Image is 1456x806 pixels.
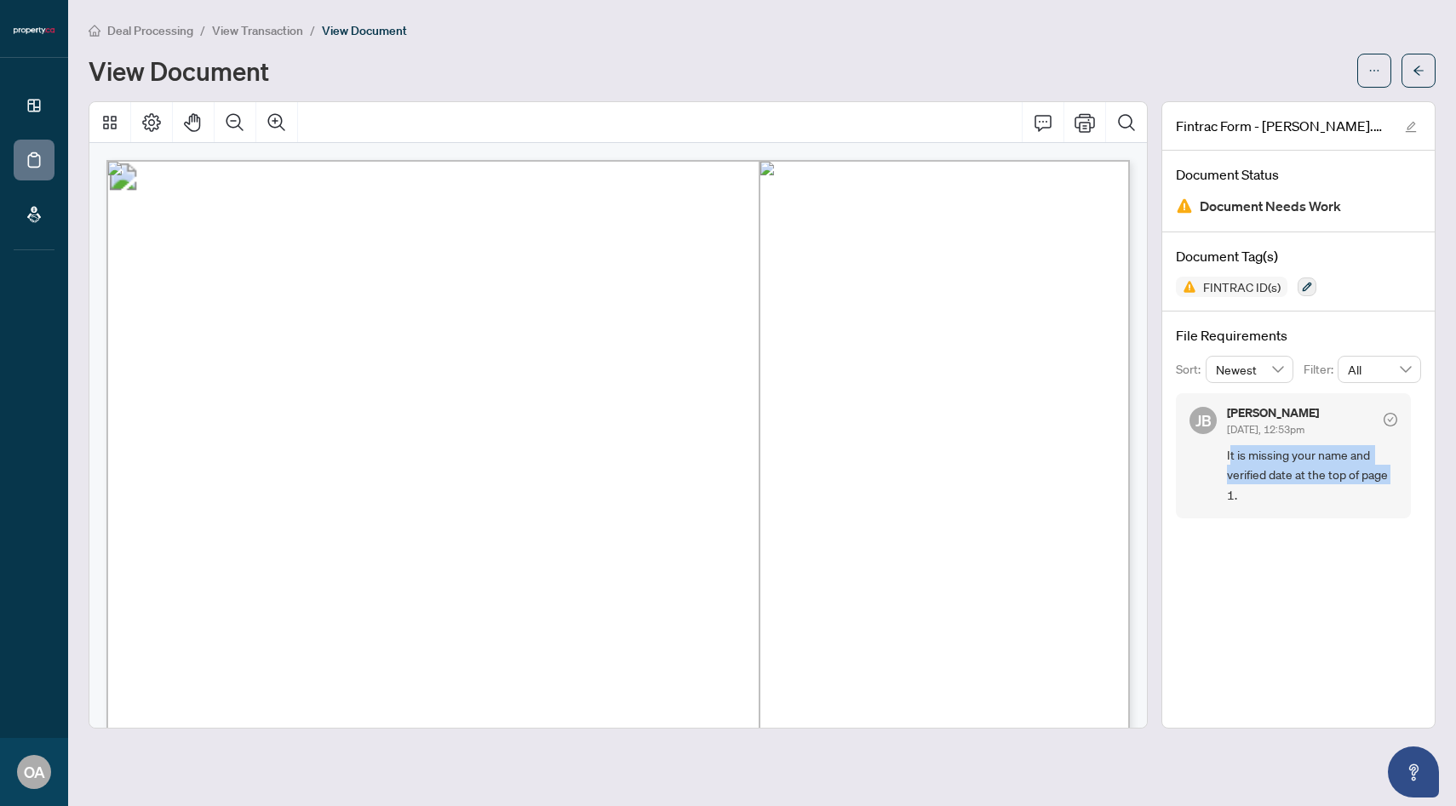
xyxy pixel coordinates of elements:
[1388,746,1439,797] button: Open asap
[24,760,45,784] span: OA
[1176,197,1193,214] img: Document Status
[200,20,205,40] li: /
[1176,360,1206,379] p: Sort:
[212,23,303,38] span: View Transaction
[14,26,54,36] img: logo
[1176,164,1421,185] h4: Document Status
[1384,413,1397,426] span: check-circle
[1176,277,1196,297] img: Status Icon
[1216,357,1284,382] span: Newest
[1176,325,1421,346] h4: File Requirements
[1304,360,1338,379] p: Filter:
[107,23,193,38] span: Deal Processing
[1200,195,1341,218] span: Document Needs Work
[1368,65,1380,77] span: ellipsis
[1348,357,1411,382] span: All
[1196,281,1287,293] span: FINTRAC ID(s)
[1413,65,1424,77] span: arrow-left
[1227,445,1397,505] span: It is missing your name and verified date at the top of page 1.
[89,25,100,37] span: home
[89,57,269,84] h1: View Document
[1405,121,1417,133] span: edit
[1227,407,1319,419] h5: [PERSON_NAME]
[310,20,315,40] li: /
[1227,423,1304,436] span: [DATE], 12:53pm
[1195,409,1212,432] span: JB
[1176,246,1421,266] h4: Document Tag(s)
[322,23,407,38] span: View Document
[1176,116,1389,136] span: Fintrac Form - [PERSON_NAME].pdf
